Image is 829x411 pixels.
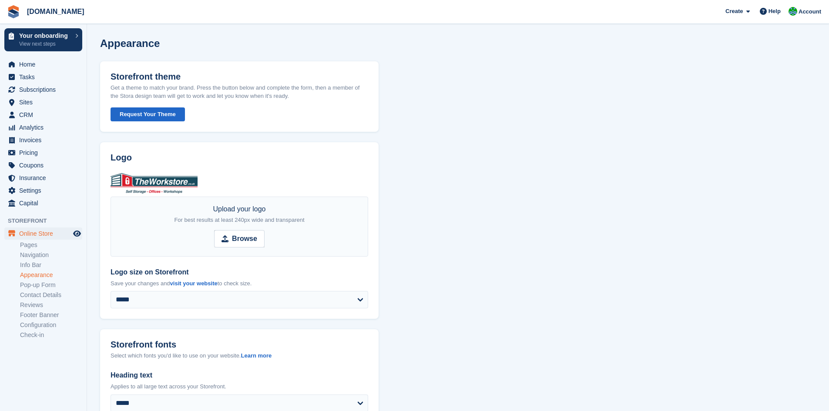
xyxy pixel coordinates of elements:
p: View next steps [19,40,71,48]
span: Create [725,7,743,16]
a: menu [4,197,82,209]
img: stora-icon-8386f47178a22dfd0bd8f6a31ec36ba5ce8667c1dd55bd0f319d3a0aa187defe.svg [7,5,20,18]
a: menu [4,147,82,159]
span: CRM [19,109,71,121]
input: Browse [214,230,265,247]
h2: Logo [111,153,368,163]
a: Configuration [20,321,82,329]
a: Appearance [20,271,82,279]
span: Coupons [19,159,71,171]
span: Invoices [19,134,71,146]
a: visit your website [170,280,218,287]
a: Reviews [20,301,82,309]
span: Help [769,7,781,16]
a: menu [4,134,82,146]
a: menu [4,71,82,83]
span: Subscriptions [19,84,71,96]
div: Select which fonts you'd like to use on your website. [111,351,368,360]
span: Analytics [19,121,71,134]
p: Save your changes and to check size. [111,279,368,288]
span: Tasks [19,71,71,83]
a: Check-in [20,331,82,339]
p: Your onboarding [19,33,71,39]
a: menu [4,84,82,96]
h2: Storefront theme [111,72,181,82]
div: Upload your logo [174,204,304,225]
a: menu [4,58,82,70]
a: Preview store [72,228,82,239]
a: menu [4,184,82,197]
h1: Appearance [100,37,160,49]
a: Learn more [241,352,272,359]
span: Account [799,7,821,16]
img: TWS%20-%20LOGO-1000.png [111,173,198,194]
span: Online Store [19,227,71,240]
span: Home [19,58,71,70]
a: Info Bar [20,261,82,269]
a: menu [4,159,82,171]
label: Heading text [111,370,368,381]
label: Logo size on Storefront [111,267,368,277]
button: Request Your Theme [111,107,185,122]
a: Navigation [20,251,82,259]
img: Mark Bignell [789,7,797,16]
a: menu [4,109,82,121]
span: Capital [19,197,71,209]
a: menu [4,96,82,108]
p: Applies to all large text across your Storefront. [111,382,368,391]
h2: Storefront fonts [111,340,176,350]
p: Get a theme to match your brand. Press the button below and complete the form, then a member of t... [111,84,368,100]
strong: Browse [232,234,257,244]
a: menu [4,172,82,184]
a: menu [4,227,82,240]
a: Footer Banner [20,311,82,319]
a: Pop-up Form [20,281,82,289]
a: [DOMAIN_NAME] [23,4,88,19]
span: Sites [19,96,71,108]
a: Pages [20,241,82,249]
span: Insurance [19,172,71,184]
span: Settings [19,184,71,197]
a: Contact Details [20,291,82,299]
span: For best results at least 240px wide and transparent [174,217,304,223]
a: menu [4,121,82,134]
span: Storefront [8,217,87,225]
a: Your onboarding View next steps [4,28,82,51]
span: Pricing [19,147,71,159]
